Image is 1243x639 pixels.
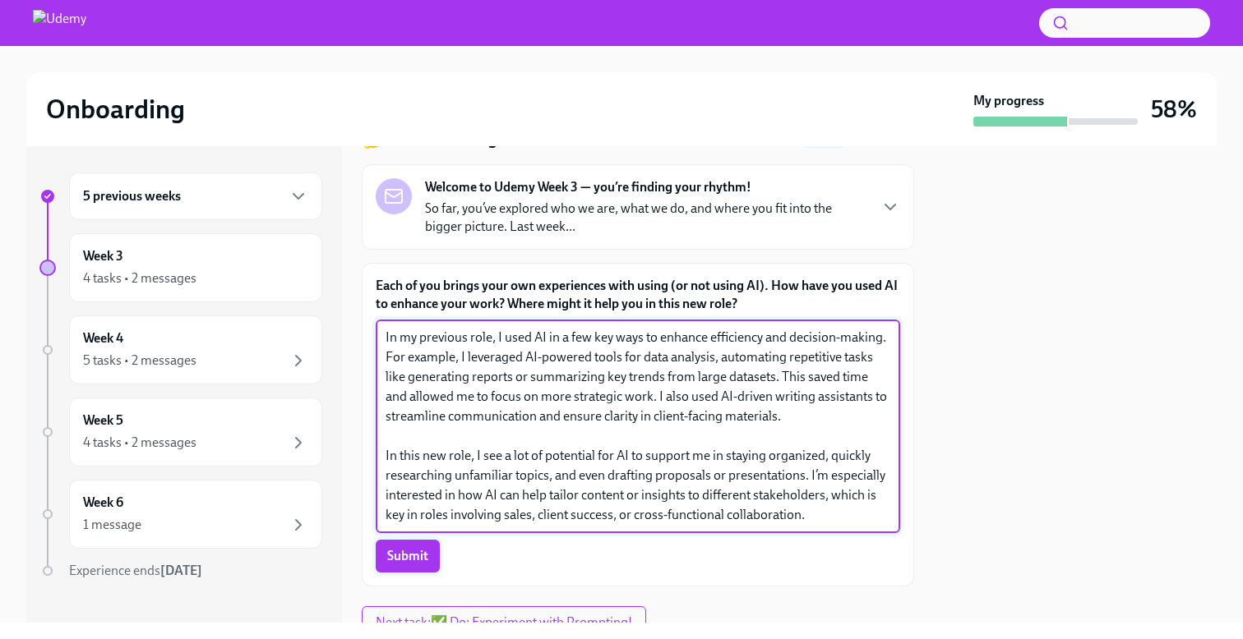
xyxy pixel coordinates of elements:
a: Week 61 message [39,480,322,549]
a: Week 45 tasks • 2 messages [39,315,322,384]
textarea: In my previous role, I used AI in a few key ways to enhance efficiency and decision-making. For e... [386,328,890,525]
strong: Welcome to Udemy Week 3 — you’re finding your rhythm! [425,178,751,196]
strong: My progress [973,92,1044,110]
span: Next task : ✅ Do: Experiment with Prompting! [376,614,632,631]
button: Next task:✅ Do: Experiment with Prompting! [362,606,646,639]
p: So far, you’ve explored who we are, what we do, and where you fit into the bigger picture. Last w... [425,200,867,236]
label: Each of you brings your own experiences with using (or not using AI). How have you used AI to enh... [376,277,900,313]
a: Week 34 tasks • 2 messages [39,233,322,302]
strong: [DATE] [160,563,202,578]
img: Udemy [33,10,86,36]
h6: Week 4 [83,329,123,347]
span: Submit [387,548,428,564]
h2: Onboarding [46,93,185,126]
div: 5 previous weeks [69,172,322,220]
h3: 58% [1151,94,1197,124]
h6: Week 5 [83,411,123,430]
h6: Week 3 [83,247,123,265]
span: Experience ends [69,563,202,578]
a: Week 54 tasks • 2 messages [39,398,322,467]
div: 4 tasks • 2 messages [83,434,196,452]
h6: Week 6 [83,494,123,512]
button: Submit [376,540,440,572]
div: 1 message [83,516,141,534]
h6: 5 previous weeks [83,187,181,205]
div: 4 tasks • 2 messages [83,269,196,287]
div: 5 tasks • 2 messages [83,352,196,370]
